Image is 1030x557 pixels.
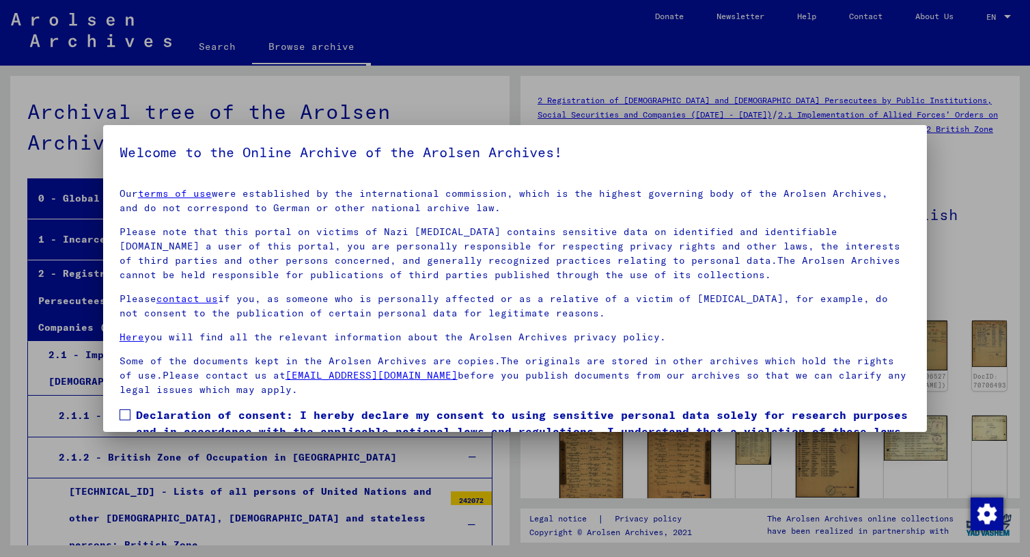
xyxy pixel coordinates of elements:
[970,497,1003,530] div: Change consent
[120,331,144,343] a: Here
[120,225,910,282] p: Please note that this portal on victims of Nazi [MEDICAL_DATA] contains sensitive data on identif...
[120,292,910,321] p: Please if you, as someone who is personally affected or as a relative of a victim of [MEDICAL_DAT...
[286,369,458,381] a: [EMAIL_ADDRESS][DOMAIN_NAME]
[120,330,910,344] p: you will find all the relevant information about the Arolsen Archives privacy policy.
[971,498,1003,530] img: Change consent
[138,187,212,200] a: terms of use
[120,354,910,397] p: Some of the documents kept in the Arolsen Archives are copies.The originals are stored in other a...
[136,407,910,456] span: Declaration of consent: I hereby declare my consent to using sensitive personal data solely for r...
[156,293,218,305] a: contact us
[120,141,910,163] h5: Welcome to the Online Archive of the Arolsen Archives!
[120,187,910,215] p: Our were established by the international commission, which is the highest governing body of the ...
